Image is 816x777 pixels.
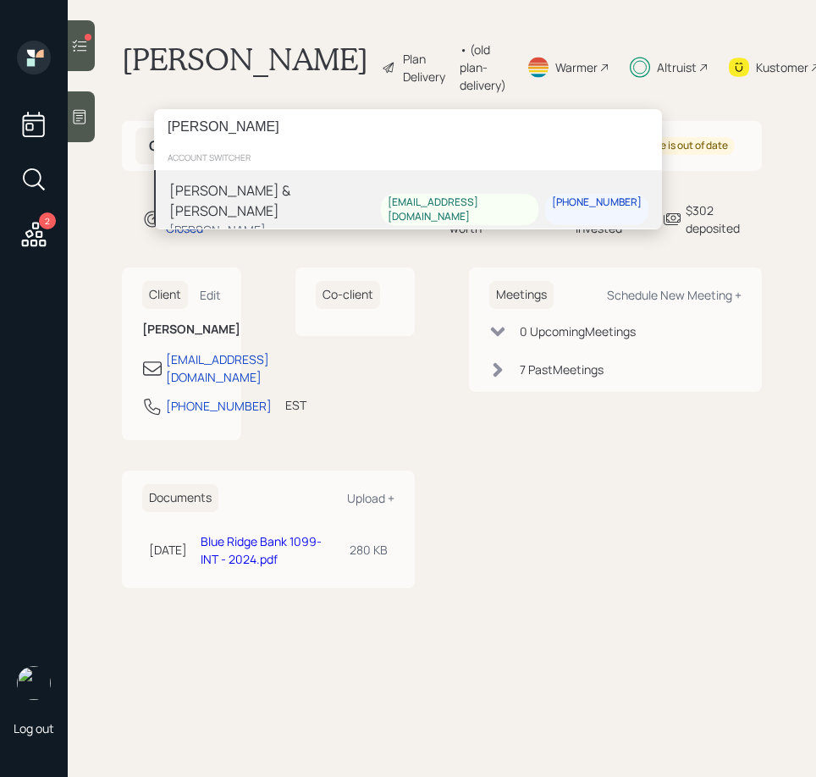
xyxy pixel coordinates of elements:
[154,145,662,170] div: account switcher
[552,195,642,209] div: [PHONE_NUMBER]
[169,180,381,221] div: [PERSON_NAME] & [PERSON_NAME]
[154,109,662,145] input: Type a command or search…
[169,221,381,239] div: [PERSON_NAME]
[388,195,532,223] div: [EMAIL_ADDRESS][DOMAIN_NAME]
